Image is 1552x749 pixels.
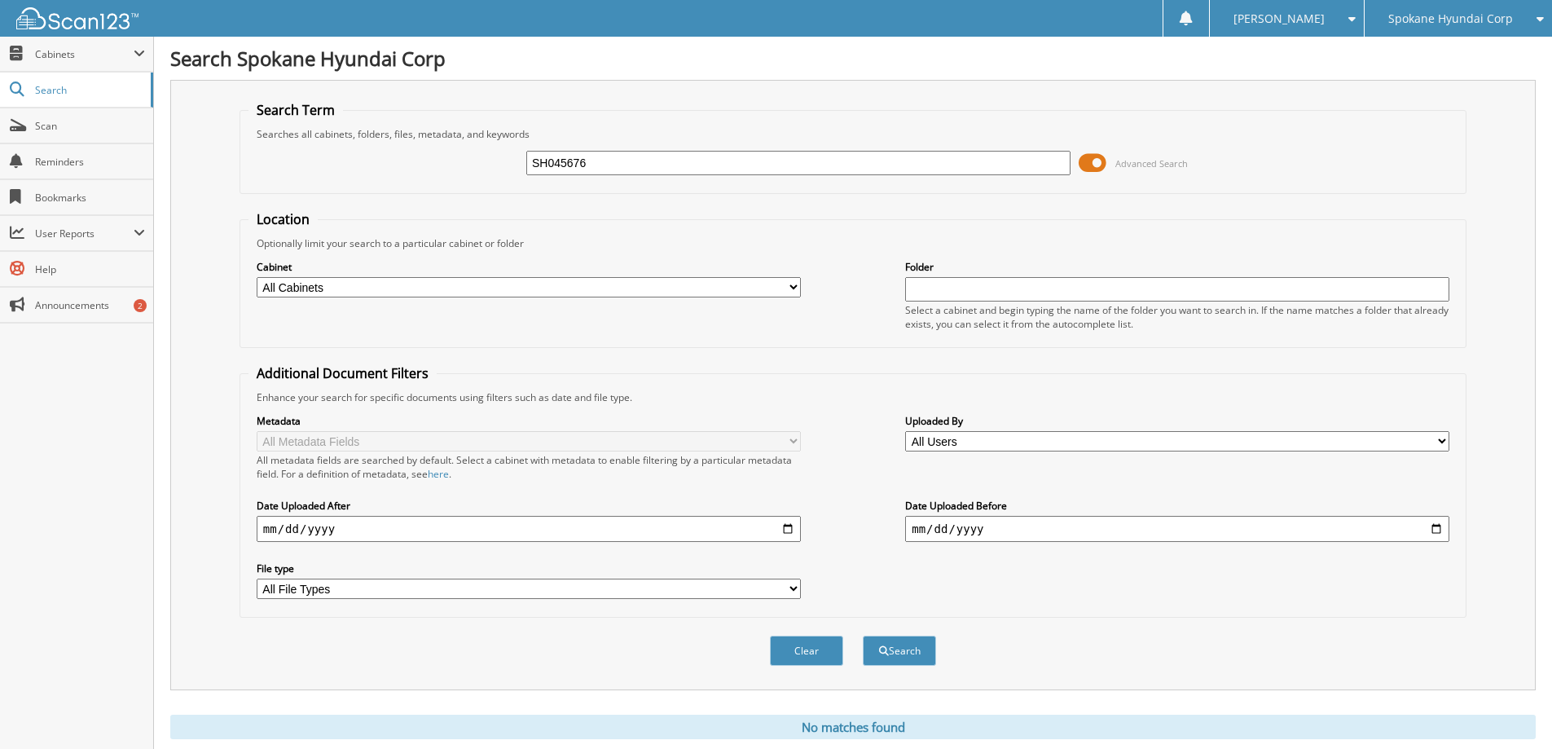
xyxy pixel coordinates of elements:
[257,453,801,481] div: All metadata fields are searched by default. Select a cabinet with metadata to enable filtering b...
[248,364,437,382] legend: Additional Document Filters
[1388,14,1513,24] span: Spokane Hyundai Corp
[257,260,801,274] label: Cabinet
[248,390,1457,404] div: Enhance your search for specific documents using filters such as date and file type.
[770,636,843,666] button: Clear
[905,260,1449,274] label: Folder
[35,47,134,61] span: Cabinets
[905,516,1449,542] input: end
[170,45,1536,72] h1: Search Spokane Hyundai Corp
[1115,157,1188,170] span: Advanced Search
[863,636,936,666] button: Search
[905,499,1449,513] label: Date Uploaded Before
[905,303,1449,331] div: Select a cabinet and begin typing the name of the folder you want to search in. If the name match...
[257,562,801,575] label: File type
[35,262,145,276] span: Help
[248,101,343,119] legend: Search Term
[170,715,1536,739] div: No matches found
[257,499,801,513] label: Date Uploaded After
[35,155,145,169] span: Reminders
[35,227,134,240] span: User Reports
[248,127,1457,141] div: Searches all cabinets, folders, files, metadata, and keywords
[248,210,318,228] legend: Location
[16,7,138,29] img: scan123-logo-white.svg
[905,414,1449,428] label: Uploaded By
[248,236,1457,250] div: Optionally limit your search to a particular cabinet or folder
[35,83,143,97] span: Search
[35,119,145,133] span: Scan
[257,414,801,428] label: Metadata
[134,299,147,312] div: 2
[1233,14,1325,24] span: [PERSON_NAME]
[35,298,145,312] span: Announcements
[257,516,801,542] input: start
[35,191,145,205] span: Bookmarks
[428,467,449,481] a: here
